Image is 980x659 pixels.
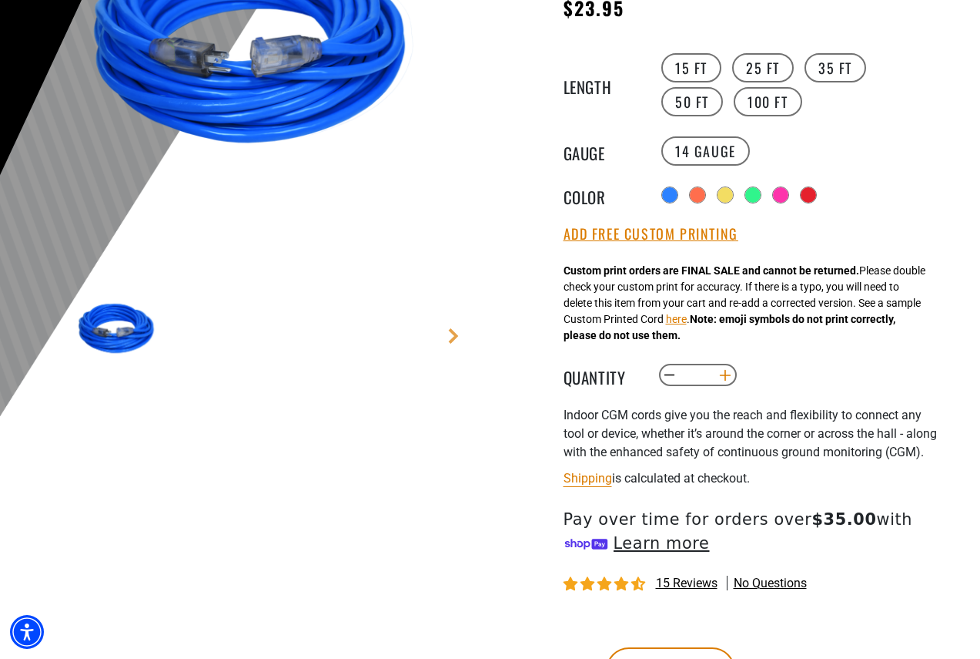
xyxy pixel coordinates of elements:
div: Please double check your custom print for accuracy. If there is a typo, you will need to delete t... [564,263,925,344]
div: Accessibility Menu [10,615,44,649]
button: Add Free Custom Printing [564,226,738,243]
legend: Length [564,75,641,95]
label: 14 Gauge [661,136,750,166]
button: here [666,311,687,328]
label: 100 FT [734,87,802,116]
a: Shipping [564,471,612,486]
strong: Note: emoji symbols do not print correctly, please do not use them. [564,313,895,341]
label: 50 FT [661,87,723,116]
strong: Custom print orders are FINAL SALE and cannot be returned. [564,264,859,277]
label: 25 FT [732,53,794,82]
div: is calculated at checkout. [564,468,941,489]
a: Next [446,328,461,344]
label: 15 FT [661,53,721,82]
label: 35 FT [804,53,866,82]
legend: Color [564,185,641,205]
span: No questions [734,575,807,592]
span: 15 reviews [656,576,717,590]
legend: Gauge [564,141,641,161]
label: Quantity [564,365,641,385]
span: 4.40 stars [564,577,648,592]
span: Indoor CGM cords give you the reach and flexibility to connect any tool or device, whether it’s a... [564,408,937,459]
img: blue [74,285,163,375]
